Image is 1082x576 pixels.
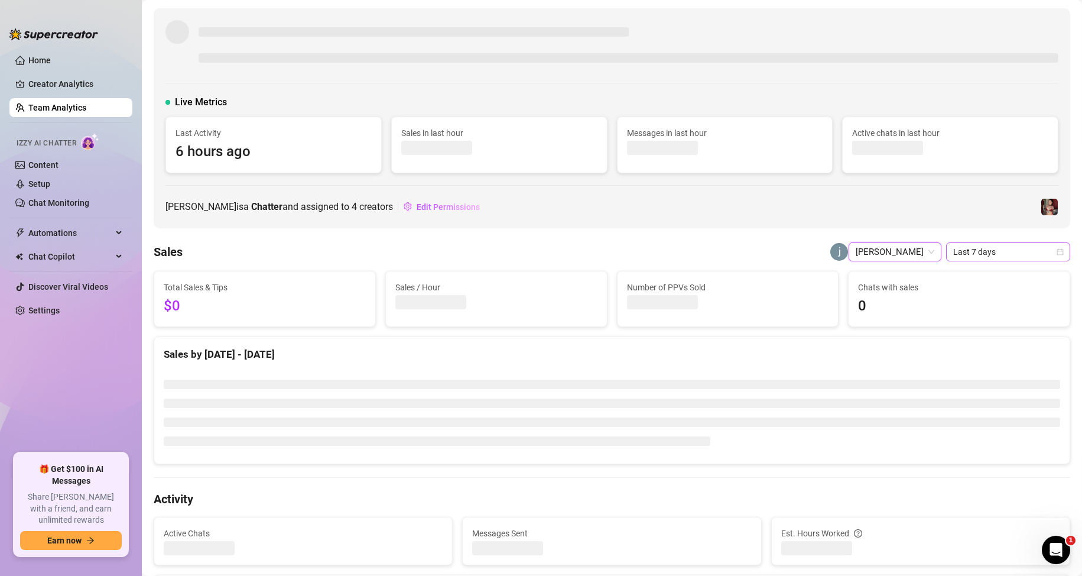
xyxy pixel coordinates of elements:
[176,127,372,140] span: Last Activity
[858,295,1060,318] span: 0
[1042,536,1070,564] iframe: Intercom live chat
[627,281,829,294] span: Number of PPVs Sold
[830,243,848,261] img: jessy mina
[175,95,227,109] span: Live Metrics
[86,536,95,545] span: arrow-right
[47,536,82,545] span: Earn now
[28,198,89,208] a: Chat Monitoring
[858,281,1060,294] span: Chats with sales
[20,464,122,487] span: 🎁 Get $100 in AI Messages
[852,127,1048,140] span: Active chats in last hour
[417,202,480,212] span: Edit Permissions
[28,179,50,189] a: Setup
[20,491,122,526] span: Share [PERSON_NAME] with a friend, and earn unlimited rewards
[403,198,480,216] button: Edit Permissions
[395,281,597,294] span: Sales / Hour
[154,491,1070,507] h4: Activity
[953,243,1063,261] span: Last 7 days
[401,127,597,140] span: Sales in last hour
[20,531,122,550] button: Earn nowarrow-right
[154,244,183,260] h4: Sales
[627,127,823,140] span: Messages in last hour
[28,56,51,65] a: Home
[1057,248,1064,255] span: calendar
[164,527,443,540] span: Active Chats
[856,243,934,261] span: jessy mina
[15,228,25,238] span: thunderbolt
[781,527,1060,540] div: Est. Hours Worked
[28,247,112,266] span: Chat Copilot
[404,202,412,211] span: setting
[854,527,862,540] span: question-circle
[81,133,99,150] img: AI Chatter
[28,160,59,170] a: Content
[176,141,372,163] span: 6 hours ago
[1041,199,1058,215] img: Demi
[15,253,23,261] img: Chat Copilot
[28,103,86,112] a: Team Analytics
[164,347,1060,363] div: Sales by [DATE] - [DATE]
[28,282,108,292] a: Discover Viral Videos
[251,201,282,212] b: Chatter
[352,201,357,212] span: 4
[1066,536,1075,545] span: 1
[164,281,366,294] span: Total Sales & Tips
[28,224,112,242] span: Automations
[472,527,751,540] span: Messages Sent
[9,28,98,40] img: logo-BBDzfeDw.svg
[28,306,60,315] a: Settings
[28,75,123,93] a: Creator Analytics
[165,199,393,214] span: [PERSON_NAME] is a and assigned to creators
[17,138,76,149] span: Izzy AI Chatter
[164,295,366,318] span: $0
